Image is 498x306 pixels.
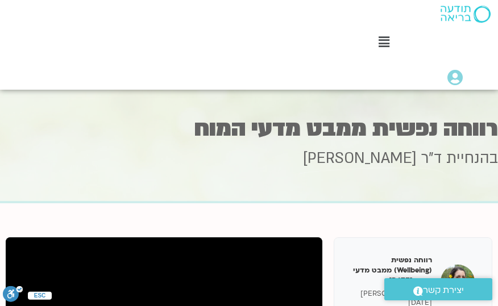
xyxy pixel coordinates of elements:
[441,6,491,23] img: תודעה בריאה
[351,289,432,299] p: ד"ר [PERSON_NAME]
[384,278,492,300] a: יצירת קשר
[446,148,498,169] span: בהנחיית
[351,255,432,286] h5: רווחה נפשית (Wellbeing) ממבט מדעי המוח [DATE]
[441,265,475,299] img: רווחה נפשית (Wellbeing) ממבט מדעי המוח 31/01/25
[423,283,464,298] span: יצירת קשר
